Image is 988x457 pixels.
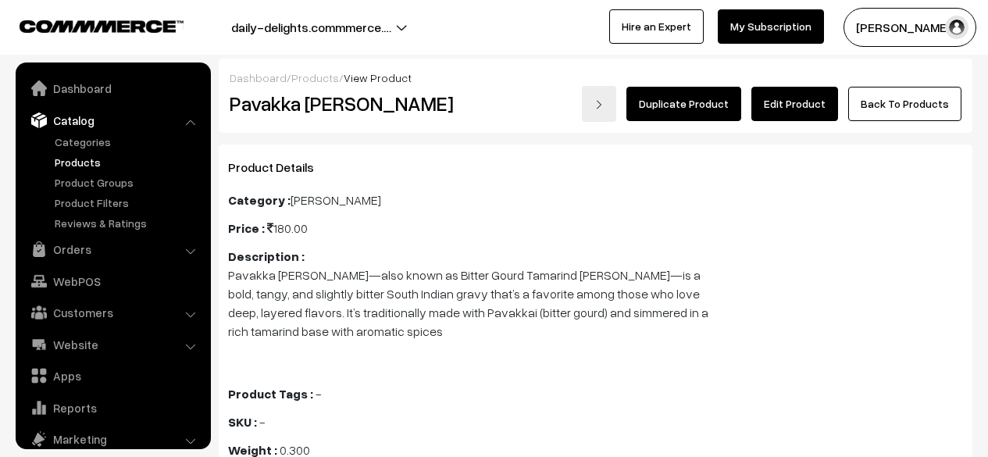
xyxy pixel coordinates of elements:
a: Back To Products [848,87,961,121]
b: SKU : [228,414,257,430]
a: Reviews & Ratings [51,215,205,231]
button: [PERSON_NAME]… [844,8,976,47]
img: COMMMERCE [20,20,184,32]
a: Apps [20,362,205,390]
b: Price : [228,220,265,236]
div: / / [230,70,961,86]
a: Products [51,154,205,170]
a: Orders [20,235,205,263]
div: [PERSON_NAME] [228,191,710,209]
a: Dashboard [20,74,205,102]
a: Website [20,330,205,359]
b: Product Tags : [228,386,313,402]
button: daily-delights.commmerce.… [177,8,446,47]
img: right-arrow.png [594,100,604,109]
a: Edit Product [751,87,838,121]
span: - [316,386,321,402]
a: Reports [20,394,205,422]
b: Description : [228,248,305,264]
a: Catalog [20,106,205,134]
span: View Product [344,71,412,84]
h2: Pavakka [PERSON_NAME] [230,91,458,116]
a: Customers [20,298,205,327]
a: Products [291,71,339,84]
a: My Subscription [718,9,824,44]
span: - [259,414,265,430]
span: Product Details [228,159,333,175]
a: COMMMERCE [20,16,156,34]
div: 180.00 [228,219,710,237]
a: Categories [51,134,205,150]
p: Pavakka [PERSON_NAME]—also known as Bitter Gourd Tamarind [PERSON_NAME]—is a bold, tangy, and sli... [228,266,710,341]
a: Product Groups [51,174,205,191]
a: Dashboard [230,71,287,84]
a: Hire an Expert [609,9,704,44]
a: Product Filters [51,195,205,211]
a: WebPOS [20,267,205,295]
b: Category : [228,192,291,208]
a: Duplicate Product [626,87,741,121]
a: Marketing [20,425,205,453]
img: user [945,16,968,39]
